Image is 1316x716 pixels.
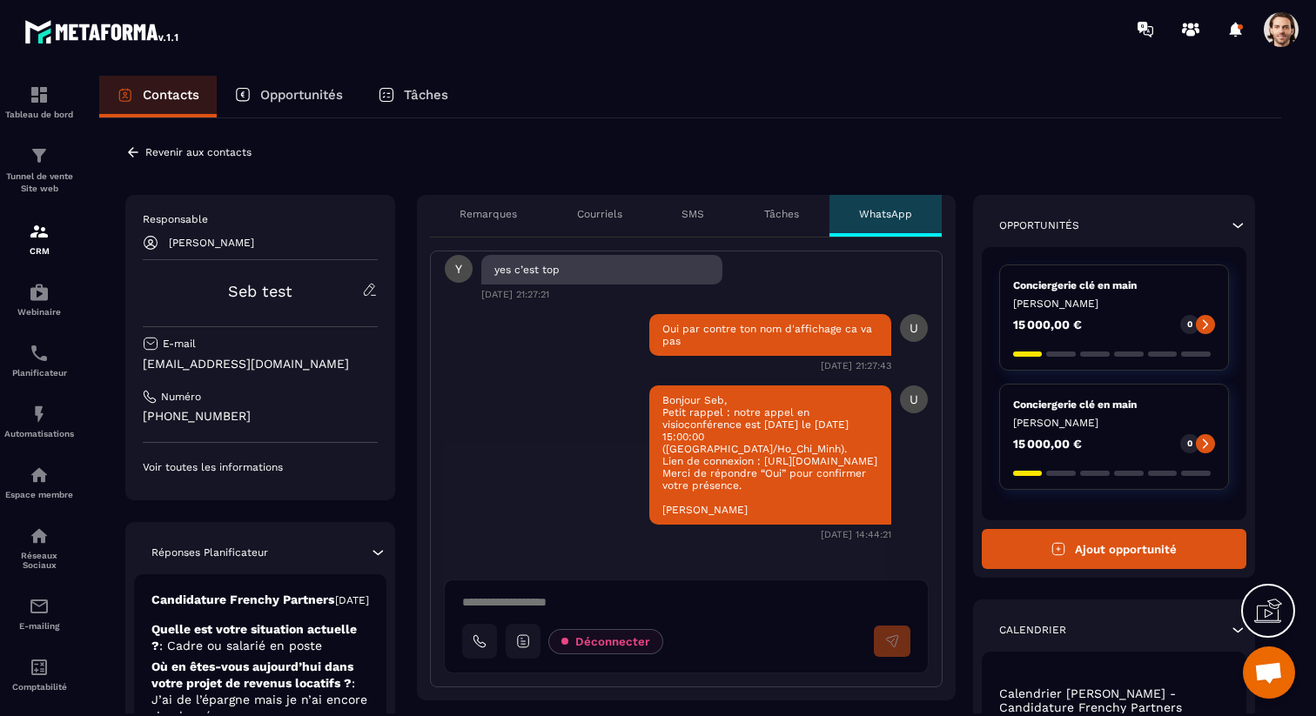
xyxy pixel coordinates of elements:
a: accountantaccountantComptabilité [4,644,74,705]
a: formationformationCRM [4,208,74,269]
img: automations [29,282,50,303]
img: email [29,596,50,617]
p: [PERSON_NAME] [1013,297,1216,311]
p: Numéro [161,390,201,404]
p: [PERSON_NAME] [1013,416,1216,430]
span: yes c’est top [494,264,560,276]
a: Contacts [99,76,217,117]
p: Tâches [764,207,799,221]
p: Conciergerie clé en main [1013,278,1216,292]
img: scheduler [29,343,50,364]
img: social-network [29,525,50,546]
a: Tâches [360,76,466,117]
p: Quelle est votre situation actuelle ? [151,621,369,654]
img: accountant [29,657,50,678]
p: Automatisations [4,429,74,438]
button: Ajout opportunité [982,529,1247,569]
p: [DATE] [335,593,369,607]
img: automations [29,465,50,485]
p: [PERSON_NAME] [169,237,254,249]
img: formation [29,145,50,166]
button: Déconnecter [549,630,662,653]
a: formationformationTableau de bord [4,71,74,132]
p: Calendrier [999,623,1066,637]
img: automations [29,404,50,425]
p: SMS [681,207,704,221]
p: Responsable [143,212,378,226]
p: Opportunités [260,87,343,103]
p: Remarques [460,207,517,221]
p: Candidature Frenchy Partners [151,592,334,608]
p: [EMAIL_ADDRESS][DOMAIN_NAME] [143,356,378,372]
p: [PHONE_NUMBER] [143,408,378,425]
p: CRM [4,246,74,256]
p: Contacts [143,87,199,103]
span: Bonjour Seb, Petit rappel : notre appel en visioconférence est [DATE] le [DATE] 15:00:00 ([GEOGRA... [662,394,877,516]
a: Opportunités [217,76,360,117]
p: Webinaire [4,307,74,317]
p: Espace membre [4,490,74,499]
p: 15 000,00 € [1013,318,1082,331]
p: 15 000,00 € [1013,438,1082,450]
p: Réseaux Sociaux [4,551,74,570]
p: E-mailing [4,621,74,631]
a: automationsautomationsWebinaire [4,269,74,330]
img: logo [24,16,181,47]
a: social-networksocial-networkRéseaux Sociaux [4,512,74,583]
p: 0 [1187,318,1192,331]
a: Seb test [228,282,292,300]
p: Tâches [404,87,448,103]
p: Voir toutes les informations [143,460,378,474]
p: 0 [1187,438,1192,450]
div: U [900,314,928,342]
p: Conciergerie clé en main [1013,398,1216,412]
img: formation [29,84,50,105]
a: schedulerschedulerPlanificateur [4,330,74,391]
a: automationsautomationsEspace membre [4,452,74,512]
p: Planificateur [4,368,74,378]
a: automationsautomationsAutomatisations [4,391,74,452]
span: [DATE] 14:44:21 [649,529,891,540]
span: [DATE] 21:27:21 [481,289,723,300]
p: Tableau de bord [4,110,74,119]
a: formationformationTunnel de vente Site web [4,132,74,208]
p: Revenir aux contacts [145,146,252,158]
p: Tunnel de vente Site web [4,171,74,195]
p: Comptabilité [4,682,74,692]
img: formation [29,221,50,242]
p: Réponses Planificateur [151,545,268,559]
span: [DATE] 21:27:43 [649,360,891,371]
span: : Cadre ou salarié en poste [159,639,322,652]
p: Opportunités [999,218,1079,232]
a: Ouvrir le chat [1243,646,1295,699]
p: E-mail [163,337,196,351]
a: emailemailE-mailing [4,583,74,644]
p: Calendrier [PERSON_NAME] - Candidature Frenchy Partners [999,686,1230,714]
div: Y [445,255,473,283]
span: Déconnecter [575,635,650,648]
p: WhatsApp [859,207,912,221]
p: Courriels [577,207,622,221]
div: U [900,385,928,413]
span: Oui par contre ton nom d'affichage ca va pas [662,323,872,347]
